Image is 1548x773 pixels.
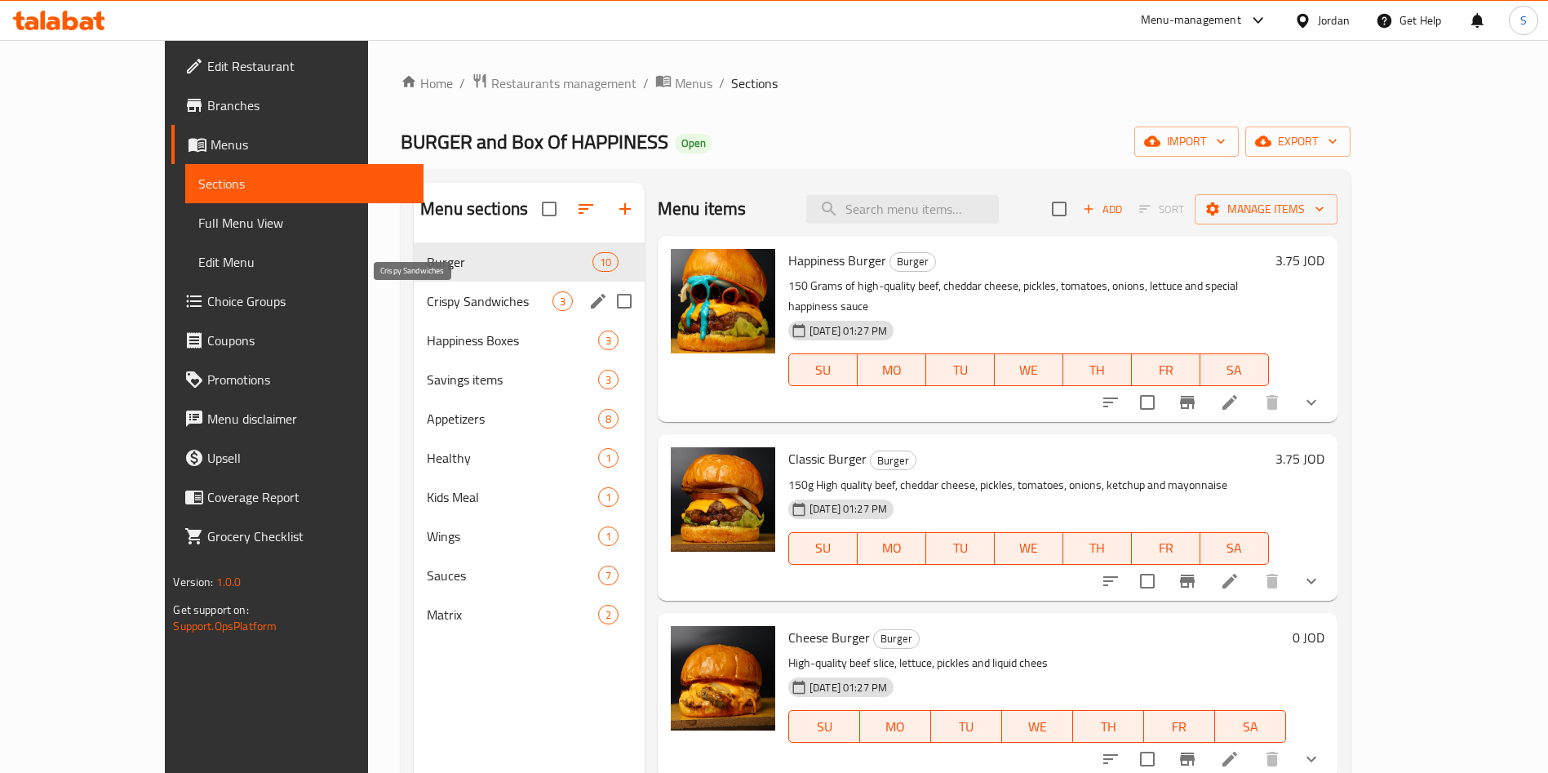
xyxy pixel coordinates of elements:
[599,451,618,466] span: 1
[873,629,920,649] div: Burger
[198,252,410,272] span: Edit Menu
[427,526,598,546] span: Wings
[1195,194,1337,224] button: Manage items
[605,189,645,229] button: Add section
[171,438,424,478] a: Upsell
[1253,383,1292,422] button: delete
[173,615,277,637] a: Support.OpsPlatform
[1220,571,1240,591] a: Edit menu item
[207,56,410,76] span: Edit Restaurant
[675,134,712,153] div: Open
[207,487,410,507] span: Coverage Report
[938,715,996,739] span: TU
[427,409,598,429] div: Appetizers
[414,478,645,517] div: Kids Meal1
[414,556,645,595] div: Sauces7
[599,490,618,505] span: 1
[788,353,858,386] button: SU
[592,252,619,272] div: items
[1168,562,1207,601] button: Branch-specific-item
[1091,383,1130,422] button: sort-choices
[427,448,598,468] span: Healthy
[871,451,916,470] span: Burger
[860,710,931,743] button: MO
[1220,393,1240,412] a: Edit menu item
[803,680,894,695] span: [DATE] 01:27 PM
[598,331,619,350] div: items
[216,571,242,593] span: 1.0.0
[1076,197,1129,222] button: Add
[1207,536,1262,560] span: SA
[643,73,649,93] li: /
[198,213,410,233] span: Full Menu View
[1208,199,1324,220] span: Manage items
[1147,131,1226,152] span: import
[472,73,636,94] a: Restaurants management
[1293,626,1324,649] h6: 0 JOD
[870,451,916,470] div: Burger
[599,568,618,584] span: 7
[803,501,894,517] span: [DATE] 01:27 PM
[788,625,870,650] span: Cheese Burger
[864,536,920,560] span: MO
[1070,358,1125,382] span: TH
[414,242,645,282] div: Burger10
[788,276,1269,317] p: 150 Grams of high-quality beef, cheddar cheese, pickles, tomatoes, onions, lettuce and special ha...
[933,358,988,382] span: TU
[173,599,248,620] span: Get support on:
[207,291,410,311] span: Choice Groups
[788,248,886,273] span: Happiness Burger
[171,282,424,321] a: Choice Groups
[1144,710,1215,743] button: FR
[173,571,213,593] span: Version:
[1002,710,1073,743] button: WE
[171,360,424,399] a: Promotions
[1138,536,1194,560] span: FR
[1070,536,1125,560] span: TH
[171,399,424,438] a: Menu disclaimer
[598,526,619,546] div: items
[858,532,926,565] button: MO
[1292,383,1331,422] button: show more
[1151,715,1209,739] span: FR
[414,282,645,321] div: Crispy Sandwiches3edit
[427,291,552,311] span: Crispy Sandwiches
[401,73,1350,94] nav: breadcrumb
[427,370,598,389] span: Savings items
[926,353,995,386] button: TU
[171,478,424,517] a: Coverage Report
[414,595,645,634] div: Matrix2
[427,605,598,624] span: Matrix
[788,532,858,565] button: SU
[874,629,919,648] span: Burger
[414,399,645,438] div: Appetizers8
[427,331,598,350] div: Happiness Boxes
[598,409,619,429] div: items
[1302,393,1321,412] svg: Show Choices
[788,710,860,743] button: SU
[599,372,618,388] span: 3
[211,135,410,154] span: Menus
[788,475,1269,495] p: 150g High quality beef, cheddar cheese, pickles, tomatoes, onions, ketchup and mayonnaise
[401,73,453,93] a: Home
[598,448,619,468] div: items
[1168,383,1207,422] button: Branch-specific-item
[796,536,851,560] span: SU
[598,370,619,389] div: items
[185,164,424,203] a: Sections
[1318,11,1350,29] div: Jordan
[1073,710,1144,743] button: TH
[185,242,424,282] a: Edit Menu
[719,73,725,93] li: /
[566,189,605,229] span: Sort sections
[995,353,1063,386] button: WE
[1042,192,1076,226] span: Select section
[599,529,618,544] span: 1
[598,566,619,585] div: items
[1063,353,1132,386] button: TH
[414,321,645,360] div: Happiness Boxes3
